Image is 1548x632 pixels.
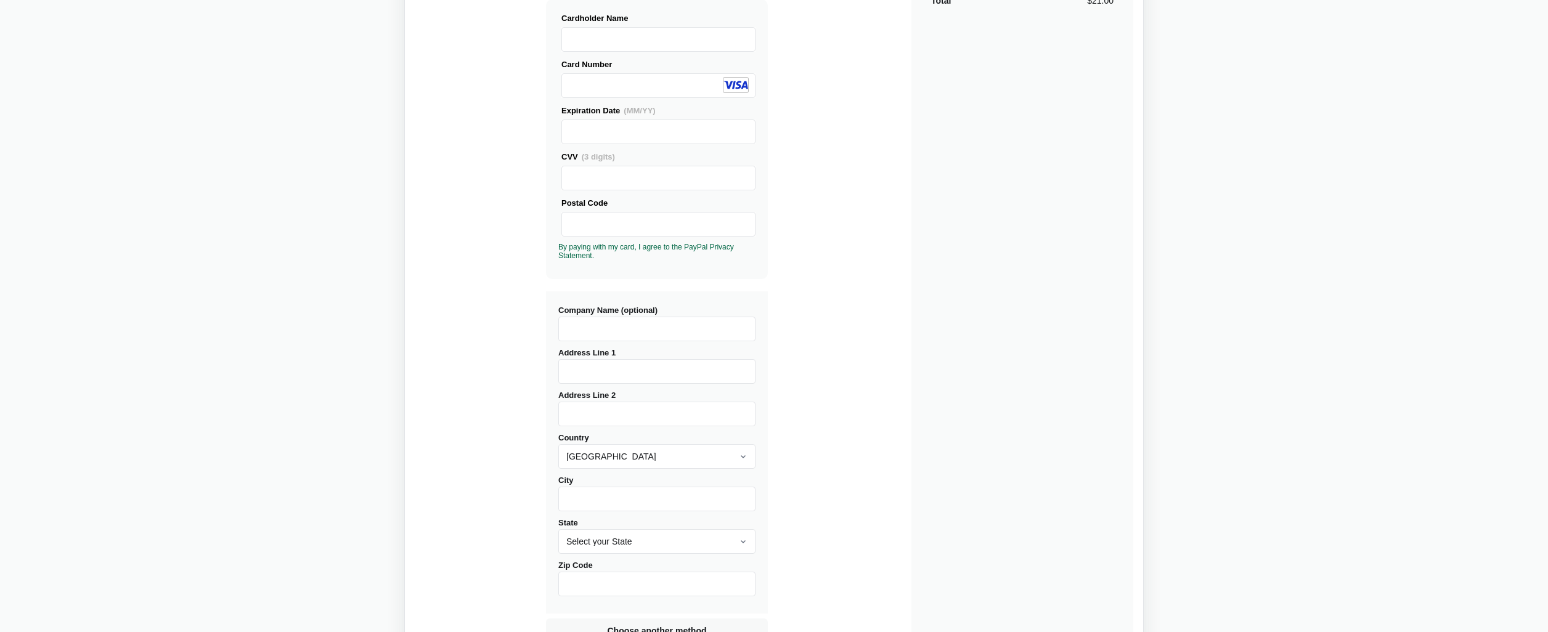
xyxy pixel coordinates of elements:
[558,359,756,384] input: Address Line 1
[567,74,750,97] iframe: Secure Credit Card Frame - Credit Card Number
[558,433,756,469] label: Country
[558,243,734,260] a: By paying with my card, I agree to the PayPal Privacy Statement.
[561,58,756,71] div: Card Number
[558,572,756,596] input: Zip Code
[582,152,615,161] span: (3 digits)
[561,150,756,163] div: CVV
[558,348,756,384] label: Address Line 1
[567,213,750,236] iframe: Secure Credit Card Frame - Postal Code
[567,120,750,144] iframe: Secure Credit Card Frame - Expiration Date
[558,444,756,469] select: Country
[558,391,756,426] label: Address Line 2
[558,529,756,554] select: State
[567,166,750,190] iframe: Secure Credit Card Frame - CVV
[567,28,750,51] iframe: Secure Credit Card Frame - Cardholder Name
[558,561,756,596] label: Zip Code
[561,196,756,209] div: Postal Code
[558,518,756,554] label: State
[558,487,756,511] input: City
[558,476,756,511] label: City
[561,12,756,25] div: Cardholder Name
[624,106,655,115] span: (MM/YY)
[561,104,756,117] div: Expiration Date
[558,306,756,341] label: Company Name (optional)
[558,317,756,341] input: Company Name (optional)
[558,402,756,426] input: Address Line 2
